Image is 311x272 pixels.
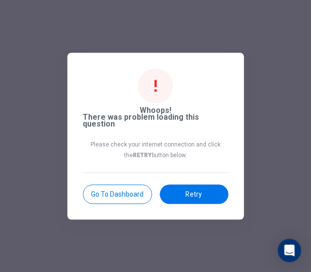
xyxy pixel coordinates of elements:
button: Go to Dashboard [83,184,152,204]
span: There was problem loading this question [83,114,228,127]
b: RETRY [133,152,152,159]
div: Open Intercom Messenger [278,239,301,262]
span: Please check your internet connection and click the button below. [83,139,228,161]
span: Whoops! [140,107,171,114]
button: Retry [160,184,228,204]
